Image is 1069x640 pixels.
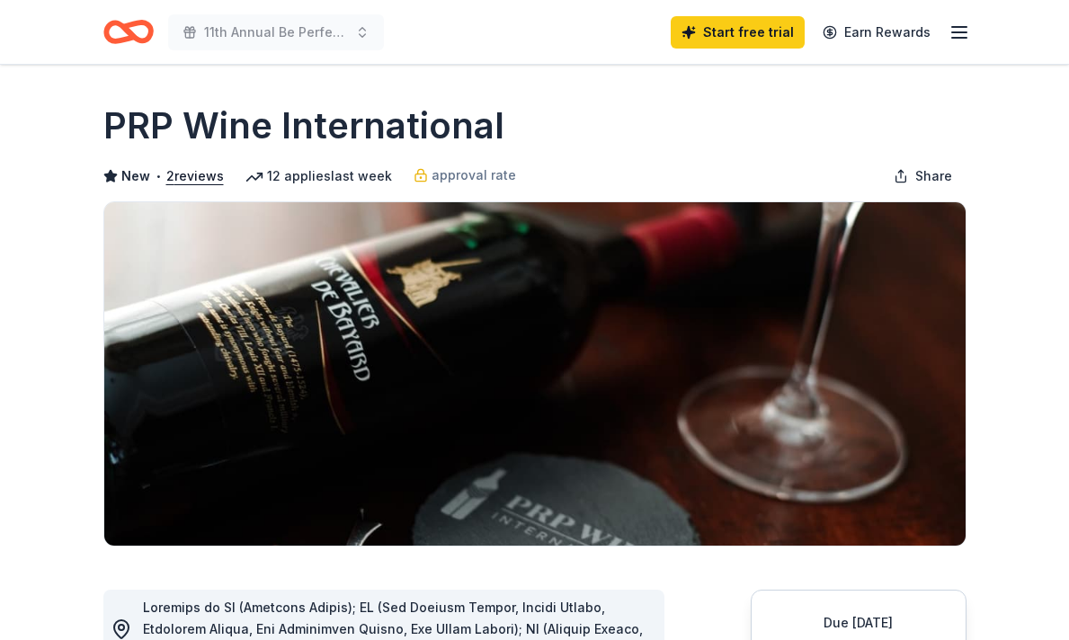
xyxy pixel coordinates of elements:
[204,22,348,43] span: 11th Annual Be Perfect Scholarship Gala
[155,169,161,183] span: •
[166,165,224,187] button: 2reviews
[103,11,154,53] a: Home
[773,612,944,634] div: Due [DATE]
[414,164,516,186] a: approval rate
[121,165,150,187] span: New
[168,14,384,50] button: 11th Annual Be Perfect Scholarship Gala
[245,165,392,187] div: 12 applies last week
[104,202,966,546] img: Image for PRP Wine International
[812,16,941,49] a: Earn Rewards
[879,158,967,194] button: Share
[432,164,516,186] span: approval rate
[915,165,952,187] span: Share
[671,16,805,49] a: Start free trial
[103,101,504,151] h1: PRP Wine International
